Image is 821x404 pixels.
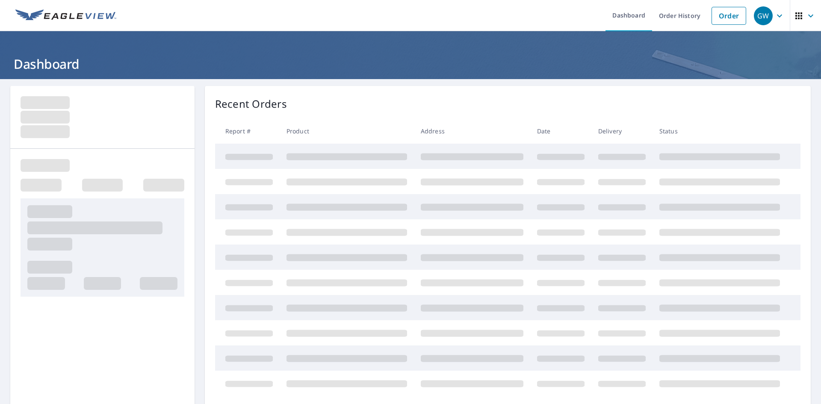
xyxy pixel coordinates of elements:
th: Report # [215,118,280,144]
h1: Dashboard [10,55,811,73]
th: Address [414,118,530,144]
th: Delivery [591,118,653,144]
a: Order [712,7,746,25]
th: Status [653,118,787,144]
div: GW [754,6,773,25]
th: Date [530,118,591,144]
p: Recent Orders [215,96,287,112]
th: Product [280,118,414,144]
img: EV Logo [15,9,116,22]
